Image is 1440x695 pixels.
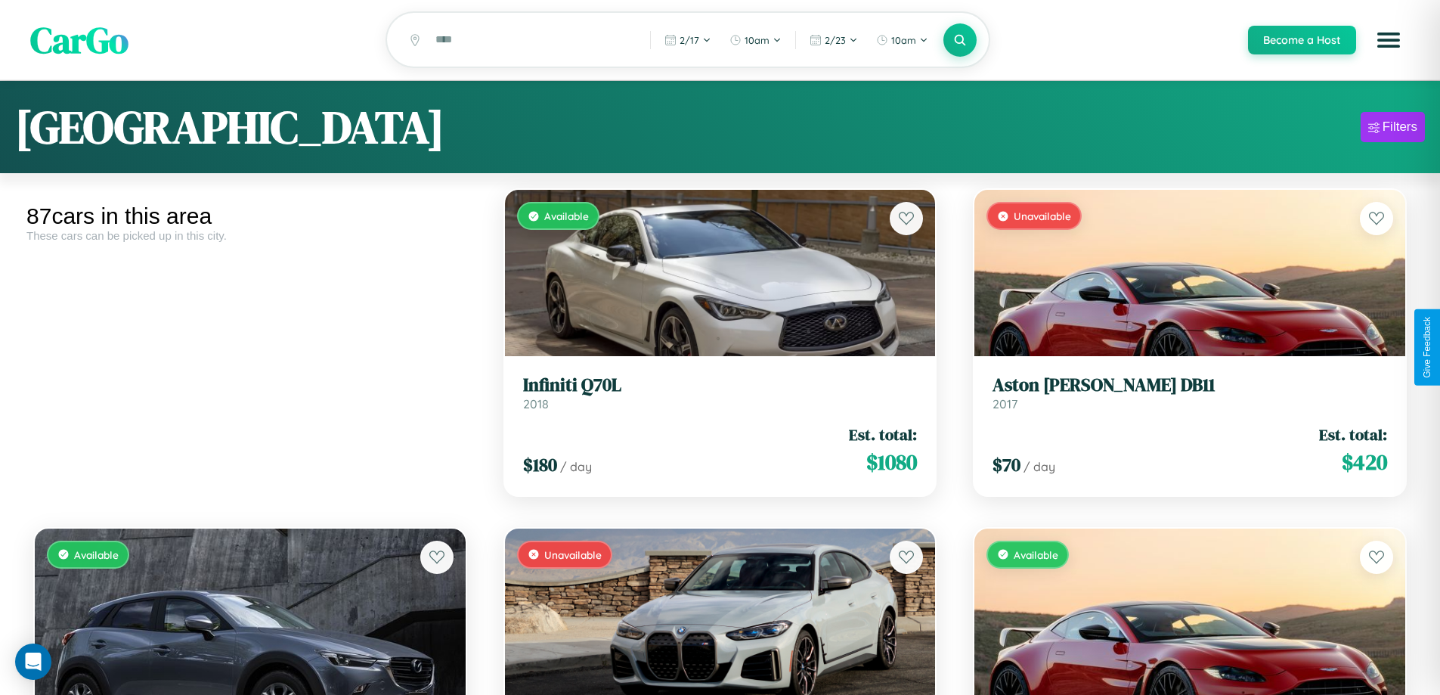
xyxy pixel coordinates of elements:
span: Available [544,209,589,222]
span: 10am [891,34,916,46]
span: / day [560,459,592,474]
span: 10am [745,34,770,46]
button: 10am [722,28,789,52]
button: Become a Host [1248,26,1356,54]
h1: [GEOGRAPHIC_DATA] [15,96,444,158]
button: Filters [1361,112,1425,142]
span: $ 1080 [866,447,917,477]
span: Available [74,548,119,561]
h3: Aston [PERSON_NAME] DB11 [993,374,1387,396]
div: 87 cars in this area [26,203,474,229]
h3: Infiniti Q70L [523,374,918,396]
span: 2017 [993,396,1017,411]
div: Filters [1383,119,1417,135]
span: 2 / 23 [825,34,846,46]
button: 2/23 [802,28,866,52]
span: CarGo [30,15,129,65]
div: Give Feedback [1422,317,1432,378]
button: Open menu [1367,19,1410,61]
span: / day [1023,459,1055,474]
span: $ 180 [523,452,557,477]
span: $ 70 [993,452,1020,477]
button: 10am [869,28,936,52]
div: These cars can be picked up in this city. [26,229,474,242]
a: Infiniti Q70L2018 [523,374,918,411]
span: Est. total: [1319,424,1387,445]
span: Unavailable [1014,209,1071,222]
span: Est. total: [849,424,917,445]
span: $ 420 [1342,447,1387,477]
span: Unavailable [544,548,602,561]
div: Open Intercom Messenger [15,644,51,680]
span: 2 / 17 [680,34,699,46]
a: Aston [PERSON_NAME] DB112017 [993,374,1387,411]
button: 2/17 [657,28,719,52]
span: Available [1014,548,1058,561]
span: 2018 [523,396,549,411]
